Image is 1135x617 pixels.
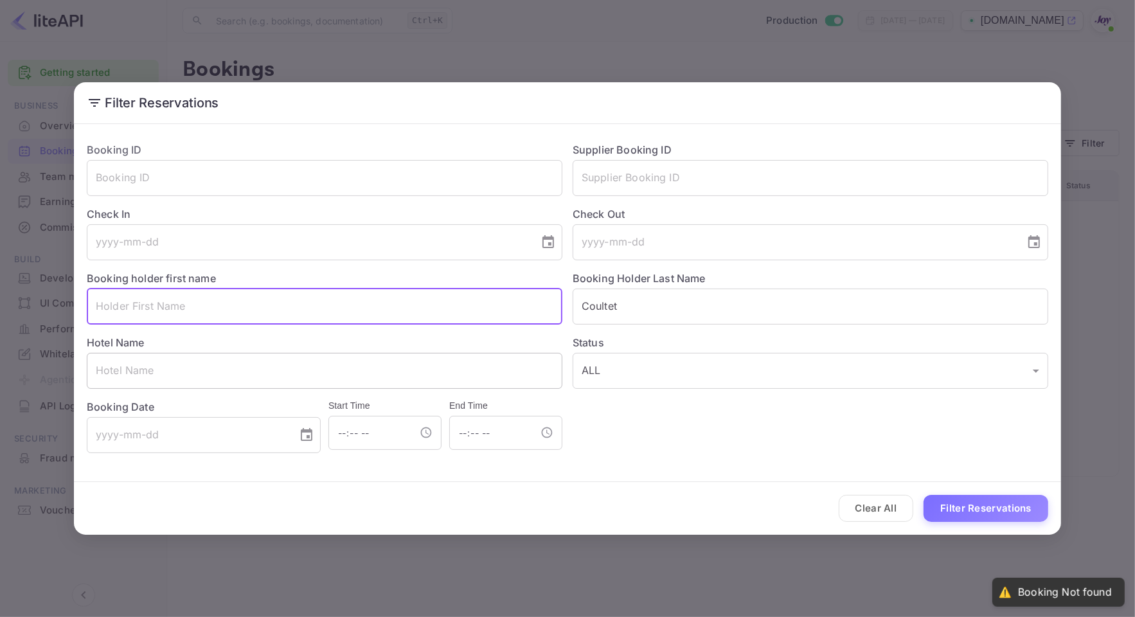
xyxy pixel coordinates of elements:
[328,399,442,413] h6: Start Time
[535,229,561,255] button: Choose date
[573,143,672,156] label: Supplier Booking ID
[74,82,1061,123] h2: Filter Reservations
[573,224,1016,260] input: yyyy-mm-dd
[87,353,562,389] input: Hotel Name
[573,289,1048,325] input: Holder Last Name
[87,206,562,222] label: Check In
[573,160,1048,196] input: Supplier Booking ID
[87,143,142,156] label: Booking ID
[87,224,530,260] input: yyyy-mm-dd
[87,289,562,325] input: Holder First Name
[573,353,1048,389] div: ALL
[87,399,321,415] label: Booking Date
[87,417,289,453] input: yyyy-mm-dd
[573,206,1048,222] label: Check Out
[1021,229,1047,255] button: Choose date
[449,399,562,413] h6: End Time
[839,495,914,523] button: Clear All
[573,335,1048,350] label: Status
[87,160,562,196] input: Booking ID
[87,336,145,349] label: Hotel Name
[999,586,1012,599] div: ⚠️
[1018,586,1112,599] div: Booking Not found
[924,495,1048,523] button: Filter Reservations
[87,272,216,285] label: Booking holder first name
[573,272,706,285] label: Booking Holder Last Name
[294,422,319,448] button: Choose date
